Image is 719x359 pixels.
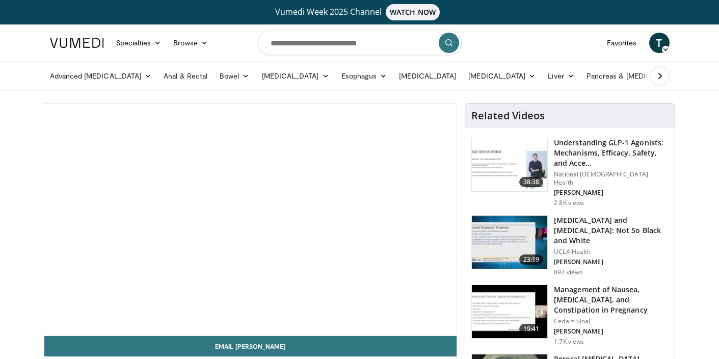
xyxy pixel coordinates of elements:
[44,336,457,356] a: Email [PERSON_NAME]
[214,66,255,86] a: Bowel
[256,66,335,86] a: [MEDICAL_DATA]
[554,138,669,168] h3: Understanding GLP-1 Agonists: Mechanisms, Efficacy, Safety, and Acce…
[472,285,547,338] img: 51017488-4c10-4926-9dc3-d6d3957cf75a.150x105_q85_crop-smart_upscale.jpg
[519,177,544,187] span: 38:38
[554,170,669,187] p: National [DEMOGRAPHIC_DATA] Health
[519,254,544,265] span: 23:19
[393,66,462,86] a: [MEDICAL_DATA]
[471,215,669,276] a: 23:19 [MEDICAL_DATA] and [MEDICAL_DATA]: Not So Black and White UCLA Health [PERSON_NAME] 892 views
[554,327,669,336] p: [PERSON_NAME]
[554,268,582,276] p: 892 views
[471,110,545,122] h4: Related Videos
[157,66,214,86] a: Anal & Rectal
[471,285,669,346] a: 19:41 Management of Nausea, [MEDICAL_DATA], and Constipation in Pregnancy Cedars Sinai [PERSON_NA...
[462,66,542,86] a: [MEDICAL_DATA]
[519,324,544,334] span: 19:41
[110,33,168,53] a: Specialties
[472,216,547,269] img: 65f4abe4-8851-4095-bf95-68cae67d5ccb.150x105_q85_crop-smart_upscale.jpg
[554,338,584,346] p: 1.7K views
[601,33,643,53] a: Favorites
[554,317,669,325] p: Cedars Sinai
[472,138,547,191] img: 10897e49-57d0-4dda-943f-d9cde9436bef.150x105_q85_crop-smart_upscale.jpg
[554,248,669,256] p: UCLA Health
[554,215,669,246] h3: [MEDICAL_DATA] and [MEDICAL_DATA]: Not So Black and White
[471,138,669,207] a: 38:38 Understanding GLP-1 Agonists: Mechanisms, Efficacy, Safety, and Acce… National [DEMOGRAPHIC...
[167,33,214,53] a: Browse
[554,199,584,207] p: 2.8K views
[554,189,669,197] p: [PERSON_NAME]
[554,285,669,315] h3: Management of Nausea, [MEDICAL_DATA], and Constipation in Pregnancy
[386,4,440,20] span: WATCH NOW
[50,38,104,48] img: VuMedi Logo
[580,66,700,86] a: Pancreas & [MEDICAL_DATA]
[335,66,393,86] a: Esophagus
[554,258,669,266] p: [PERSON_NAME]
[44,66,158,86] a: Advanced [MEDICAL_DATA]
[542,66,580,86] a: Liver
[44,104,457,336] video-js: Video Player
[649,33,670,53] a: T
[51,4,668,20] a: Vumedi Week 2025 ChannelWATCH NOW
[258,31,462,55] input: Search topics, interventions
